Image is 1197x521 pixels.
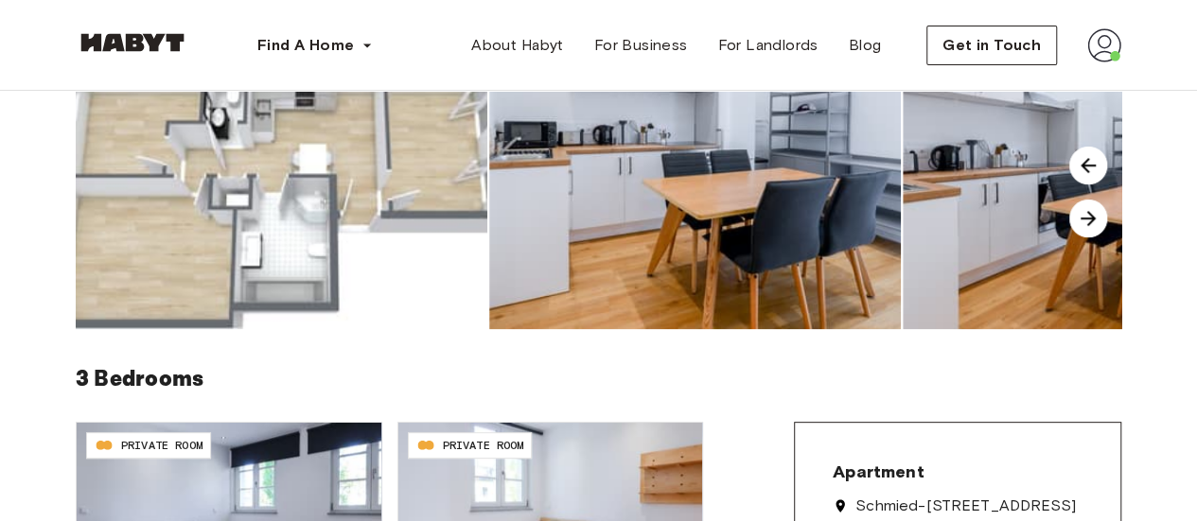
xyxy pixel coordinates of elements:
[489,55,901,329] img: image
[1069,200,1107,237] img: image-carousel-arrow
[834,26,897,64] a: Blog
[833,460,924,483] span: Apartment
[594,34,688,57] span: For Business
[121,437,202,454] span: PRIVATE ROOM
[76,33,189,52] img: Habyt
[443,437,524,454] span: PRIVATE ROOM
[579,26,703,64] a: For Business
[242,26,388,64] button: Find A Home
[76,359,1121,399] h6: 3 Bedrooms
[257,34,354,57] span: Find A Home
[456,26,578,64] a: About Habyt
[855,498,1076,513] span: Schmied-[STREET_ADDRESS]
[1087,28,1121,62] img: avatar
[1069,147,1107,184] img: image-carousel-arrow
[926,26,1057,65] button: Get in Touch
[849,34,882,57] span: Blog
[717,34,818,57] span: For Landlords
[76,55,487,329] img: image
[471,34,563,57] span: About Habyt
[702,26,833,64] a: For Landlords
[942,34,1041,57] span: Get in Touch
